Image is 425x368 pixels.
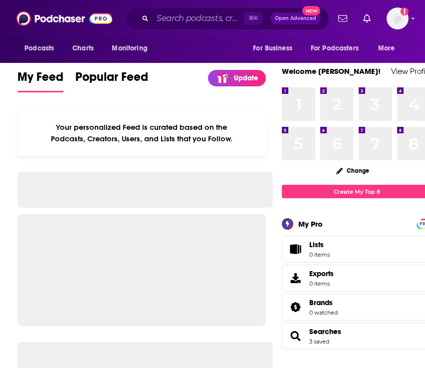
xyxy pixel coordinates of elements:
[270,12,321,24] button: Open AdvancedNew
[244,12,262,25] span: ⌘ K
[387,7,409,29] button: Show profile menu
[309,240,330,249] span: Lists
[72,41,94,55] span: Charts
[387,7,409,29] span: Logged in as lkrain
[401,7,409,15] svg: Add a profile image
[285,271,305,285] span: Exports
[125,7,329,30] div: Search podcasts, credits, & more...
[330,164,375,177] button: Change
[105,39,160,58] button: open menu
[17,39,67,58] button: open menu
[378,41,395,55] span: More
[253,41,292,55] span: For Business
[309,251,330,258] span: 0 items
[285,300,305,314] a: Brands
[359,10,375,27] a: Show notifications dropdown
[304,39,373,58] button: open menu
[309,327,341,336] a: Searches
[311,41,359,55] span: For Podcasters
[275,16,316,21] span: Open Advanced
[309,280,334,287] span: 0 items
[309,298,338,307] a: Brands
[285,242,305,256] span: Lists
[112,41,147,55] span: Monitoring
[75,69,148,90] span: Popular Feed
[371,39,408,58] button: open menu
[17,69,63,92] a: My Feed
[234,74,258,82] p: Update
[334,10,351,27] a: Show notifications dropdown
[309,338,329,345] a: 3 saved
[309,298,333,307] span: Brands
[309,269,334,278] span: Exports
[302,6,320,15] span: New
[309,240,324,249] span: Lists
[282,66,381,76] a: Welcome [PERSON_NAME]!
[75,69,148,92] a: Popular Feed
[16,9,112,28] img: Podchaser - Follow, Share and Rate Podcasts
[309,309,338,316] a: 0 watched
[246,39,305,58] button: open menu
[17,69,63,90] span: My Feed
[24,41,54,55] span: Podcasts
[387,7,409,29] img: User Profile
[298,219,323,229] div: My Pro
[153,10,244,26] input: Search podcasts, credits, & more...
[17,110,266,156] div: Your personalized Feed is curated based on the Podcasts, Creators, Users, and Lists that you Follow.
[208,70,266,86] a: Update
[285,329,305,343] a: Searches
[66,39,100,58] a: Charts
